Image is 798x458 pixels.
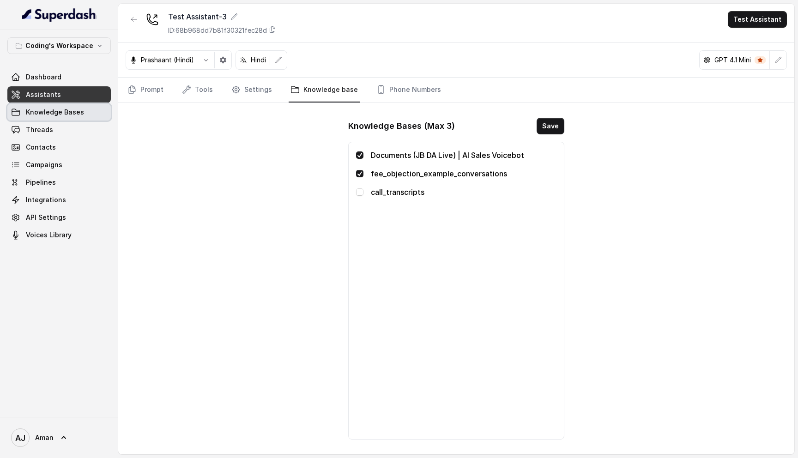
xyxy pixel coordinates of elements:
[371,150,556,161] p: Documents (JB DA Live) | AI Sales Voicebot
[375,78,443,102] a: Phone Numbers
[7,37,111,54] button: Coding's Workspace
[26,230,72,240] span: Voices Library
[7,227,111,243] a: Voices Library
[714,55,751,65] p: GPT 4.1 Mini
[7,86,111,103] a: Assistants
[126,78,165,102] a: Prompt
[26,108,84,117] span: Knowledge Bases
[26,178,56,187] span: Pipelines
[26,160,62,169] span: Campaigns
[25,40,93,51] p: Coding's Workspace
[26,125,53,134] span: Threads
[371,168,556,179] p: fee_objection_example_conversations
[180,78,215,102] a: Tools
[26,213,66,222] span: API Settings
[348,119,455,133] h1: Knowledge Bases (Max 3)
[7,104,111,121] a: Knowledge Bases
[537,118,564,134] button: Save
[35,433,54,442] span: Aman
[126,78,787,102] nav: Tabs
[7,139,111,156] a: Contacts
[7,174,111,191] a: Pipelines
[141,55,194,65] p: Prashaant (Hindi)
[168,26,267,35] p: ID: 68b968dd7b81f30321fec28d
[7,425,111,451] a: Aman
[371,187,556,198] p: call_transcripts
[289,78,360,102] a: Knowledge base
[703,56,711,64] svg: openai logo
[7,157,111,173] a: Campaigns
[26,72,61,82] span: Dashboard
[230,78,274,102] a: Settings
[7,192,111,208] a: Integrations
[7,209,111,226] a: API Settings
[26,90,61,99] span: Assistants
[728,11,787,28] button: Test Assistant
[7,69,111,85] a: Dashboard
[251,55,266,65] p: Hindi
[7,121,111,138] a: Threads
[168,11,276,22] div: Test Assistant-3
[15,433,25,443] text: AJ
[26,143,56,152] span: Contacts
[26,195,66,205] span: Integrations
[22,7,97,22] img: light.svg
